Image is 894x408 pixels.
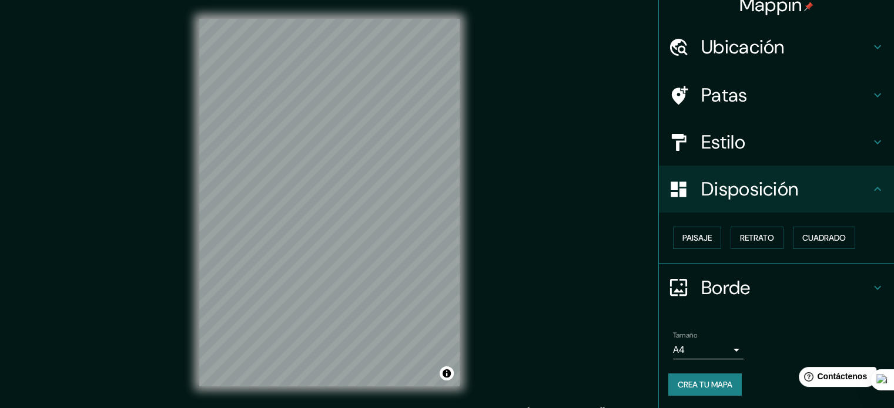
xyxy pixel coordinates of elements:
button: Retrato [731,227,783,249]
button: Cuadrado [793,227,855,249]
font: Borde [701,275,751,300]
div: Borde [659,264,894,311]
font: Patas [701,83,748,107]
canvas: Mapa [199,19,460,386]
div: Patas [659,72,894,119]
iframe: Lanzador de widgets de ayuda [789,362,881,395]
div: Estilo [659,119,894,166]
div: Ubicación [659,23,894,70]
font: Estilo [701,130,745,154]
button: Activar o desactivar atribución [440,366,454,380]
font: Crea tu mapa [678,379,732,390]
font: Cuadrado [802,232,846,243]
font: Ubicación [701,35,785,59]
font: Retrato [740,232,774,243]
img: pin-icon.png [804,2,813,11]
font: A4 [673,343,685,356]
div: Disposición [659,166,894,213]
font: Paisaje [682,232,712,243]
font: Tamaño [673,331,697,340]
button: Paisaje [673,227,721,249]
font: Disposición [701,177,798,201]
div: A4 [673,340,744,359]
button: Crea tu mapa [668,373,742,396]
